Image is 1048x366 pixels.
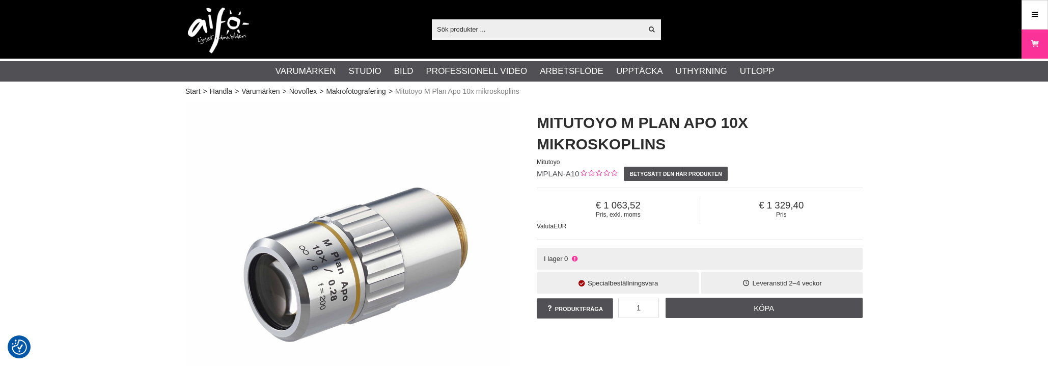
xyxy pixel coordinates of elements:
a: Studio [349,65,381,78]
font: > [389,87,393,95]
font: Bild [394,66,413,76]
font: Pris, exkl. moms [596,211,641,218]
img: logotyp.png [188,8,249,54]
i: Inte i lager [570,255,578,263]
font: 0 [564,255,568,263]
a: Handla [210,86,232,97]
font: MPLAN-A10 [537,169,579,178]
button: Samtyckesinställningar [12,338,27,356]
font: Uthyrning [676,66,727,76]
font: Novoflex [289,87,317,95]
font: Arbetsflöde [540,66,603,76]
input: Sök produkter ... [432,21,642,37]
a: Utlopp [740,65,775,78]
a: Köpa [666,298,863,318]
a: Uthyrning [676,65,727,78]
font: Utlopp [740,66,775,76]
font: Betygsätt den här produkten [630,171,722,177]
font: Handla [210,87,232,95]
a: Upptäcka [616,65,663,78]
font: Professionell video [426,66,528,76]
font: > [319,87,323,95]
font: Start [185,87,201,95]
font: Valuta [537,223,554,230]
font: > [235,87,239,95]
font: Mitutoyo M Plan Apo 10x mikroskoplins [395,87,519,95]
font: Studio [349,66,381,76]
a: Makrofotografering [326,86,386,97]
a: Betygsätt den här produkten [624,167,728,181]
font: 1 063,52 [603,200,640,211]
a: Varumärken [241,86,280,97]
font: EUR [554,223,566,230]
font: Produktfråga [555,306,603,312]
font: Upptäcka [616,66,663,76]
a: Bild [394,65,413,78]
font: Leveranstid [753,279,787,287]
a: Novoflex [289,86,317,97]
font: Köpa [754,304,774,312]
font: Mitutoyo [537,159,560,166]
font: Mitutoyo M Plan Apo 10x mikroskoplins [537,114,748,152]
font: I lager [544,255,563,263]
font: Pris [776,211,787,218]
a: Professionell video [426,65,528,78]
font: > [203,87,207,95]
font: > [283,87,287,95]
img: Återgå till samtyckesknappen [12,339,27,355]
font: Varumärken [275,66,336,76]
font: 2–4 veckor [789,279,822,287]
a: Produktfråga [537,298,613,319]
font: Varumärken [241,87,280,95]
a: Arbetsflöde [540,65,603,78]
a: Varumärken [275,65,336,78]
a: Start [185,86,201,97]
font: Specialbeställningsvara [588,279,658,287]
font: 1 329,40 [767,200,804,211]
font: Makrofotografering [326,87,386,95]
div: Kundbetyg: 0 [579,169,617,179]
